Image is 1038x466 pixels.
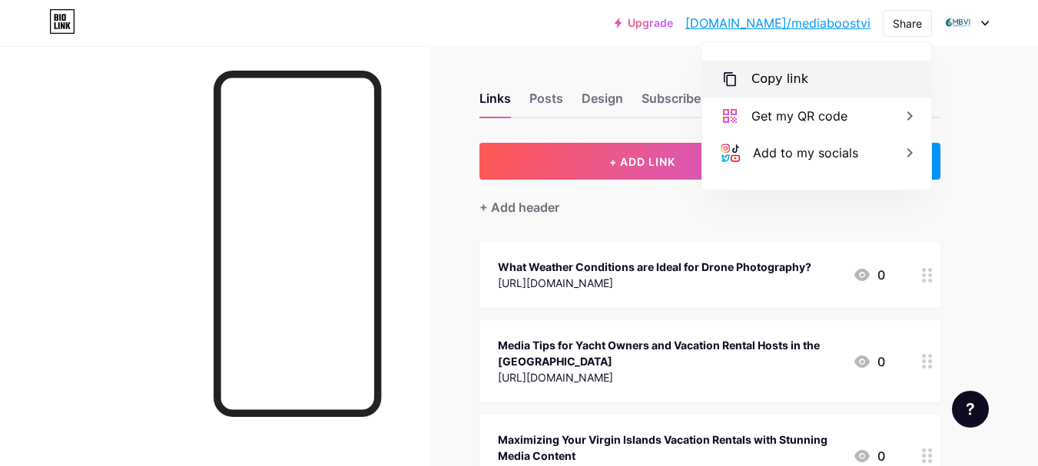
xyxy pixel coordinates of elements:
[685,14,871,32] a: [DOMAIN_NAME]/mediaboostvi
[893,15,922,31] div: Share
[498,275,811,291] div: [URL][DOMAIN_NAME]
[943,8,973,38] img: mediaboostvi
[479,143,806,180] button: + ADD LINK
[853,447,885,465] div: 0
[642,89,734,117] div: Subscribers
[751,107,847,125] div: Get my QR code
[529,89,563,117] div: Posts
[753,144,858,162] div: Add to my socials
[498,337,841,369] div: Media Tips for Yacht Owners and Vacation Rental Hosts in the [GEOGRAPHIC_DATA]
[498,431,841,464] div: Maximizing Your Virgin Islands Vacation Rentals with Stunning Media Content
[751,70,808,88] div: Copy link
[582,89,623,117] div: Design
[615,17,673,29] a: Upgrade
[853,266,885,284] div: 0
[609,155,675,168] span: + ADD LINK
[498,369,841,385] div: [URL][DOMAIN_NAME]
[853,352,885,371] div: 0
[479,89,511,117] div: Links
[479,198,559,216] div: + Add header
[498,259,811,275] div: What Weather Conditions are Ideal for Drone Photography?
